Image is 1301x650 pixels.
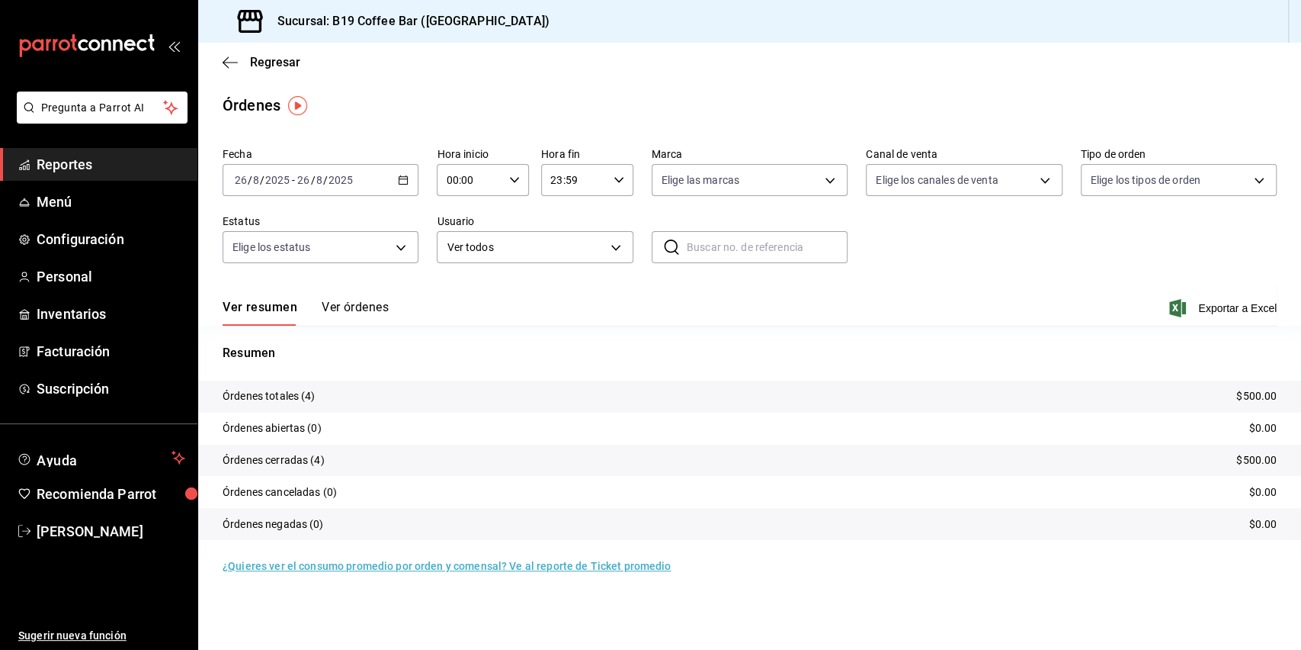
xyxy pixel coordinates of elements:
[541,149,633,159] label: Hora fin
[866,149,1062,159] label: Canal de venta
[223,420,322,436] p: Órdenes abiertas (0)
[37,449,165,467] span: Ayuda
[223,300,389,326] div: navigation tabs
[296,174,310,186] input: --
[223,216,418,227] label: Estatus
[264,174,290,186] input: ----
[234,174,248,186] input: --
[223,560,671,572] a: ¿Quieres ver el consumo promedio por orden y comensal? Ve al reporte de Ticket promedio
[328,174,354,186] input: ----
[17,92,187,124] button: Pregunta a Parrot AI
[223,94,280,117] div: Órdenes
[223,484,337,500] p: Órdenes canceladas (0)
[662,172,739,188] span: Elige las marcas
[37,521,185,542] span: [PERSON_NAME]
[1236,388,1277,404] p: $500.00
[18,628,185,644] span: Sugerir nueva función
[447,240,604,256] span: Ver todos
[1248,484,1277,500] p: $0.00
[248,174,252,186] span: /
[292,174,295,186] span: -
[37,154,185,175] span: Reportes
[310,174,315,186] span: /
[687,232,848,262] input: Buscar no. de referencia
[37,229,185,249] span: Configuración
[1172,299,1277,317] button: Exportar a Excel
[652,149,848,159] label: Marca
[37,484,185,504] span: Recomienda Parrot
[37,266,185,287] span: Personal
[288,96,307,115] img: Tooltip marker
[250,55,300,69] span: Regresar
[437,149,529,159] label: Hora inicio
[37,341,185,362] span: Facturación
[223,388,316,404] p: Órdenes totales (4)
[223,516,324,533] p: Órdenes negadas (0)
[232,240,310,255] span: Elige los estatus
[316,174,323,186] input: --
[1081,149,1277,159] label: Tipo de orden
[41,100,164,116] span: Pregunta a Parrot AI
[322,300,389,326] button: Ver órdenes
[37,191,185,212] span: Menú
[1236,452,1277,468] p: $500.00
[1248,516,1277,533] p: $0.00
[223,452,325,468] p: Órdenes cerradas (4)
[1248,420,1277,436] p: $0.00
[260,174,264,186] span: /
[223,149,418,159] label: Fecha
[223,344,1277,362] p: Resumen
[37,378,185,399] span: Suscripción
[223,300,297,326] button: Ver resumen
[876,172,998,188] span: Elige los canales de venta
[437,216,633,227] label: Usuario
[323,174,328,186] span: /
[265,12,550,31] h3: Sucursal: B19 Coffee Bar ([GEOGRAPHIC_DATA])
[223,55,300,69] button: Regresar
[252,174,260,186] input: --
[37,304,185,324] span: Inventarios
[11,111,187,127] a: Pregunta a Parrot AI
[1091,172,1200,188] span: Elige los tipos de orden
[168,40,180,52] button: open_drawer_menu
